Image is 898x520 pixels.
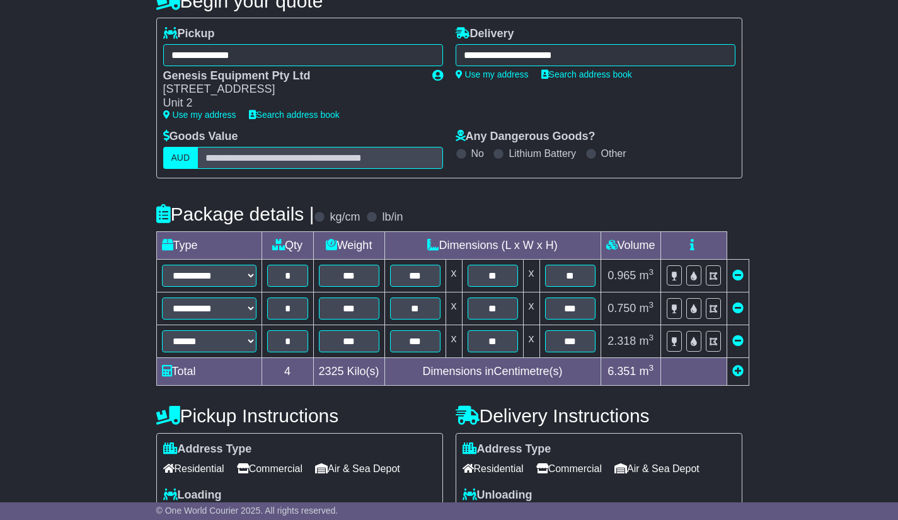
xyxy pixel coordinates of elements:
label: Delivery [456,27,514,41]
span: 2.318 [607,335,636,347]
td: Dimensions in Centimetre(s) [384,357,601,385]
h4: Pickup Instructions [156,405,443,426]
label: No [471,147,484,159]
label: Goods Value [163,130,238,144]
span: m [639,335,653,347]
td: 4 [262,357,313,385]
span: 0.965 [607,269,636,282]
td: Kilo(s) [313,357,384,385]
a: Use my address [163,110,236,120]
span: Residential [163,459,224,478]
td: Weight [313,231,384,259]
td: x [446,325,462,357]
td: Type [156,231,262,259]
div: [STREET_ADDRESS] [163,83,420,96]
label: Lithium Battery [509,147,576,159]
label: Address Type [163,442,252,456]
h4: Package details | [156,204,314,224]
td: Dimensions (L x W x H) [384,231,601,259]
label: lb/in [382,211,403,224]
label: Any Dangerous Goods? [456,130,596,144]
h4: Delivery Instructions [456,405,742,426]
a: Remove this item [732,269,744,282]
span: Air & Sea Depot [614,459,699,478]
label: Loading [163,488,222,502]
sup: 3 [648,300,653,309]
span: Air & Sea Depot [315,459,400,478]
a: Search address book [541,69,632,79]
sup: 3 [648,333,653,342]
label: AUD [163,147,199,169]
span: Residential [463,459,524,478]
span: m [639,365,653,378]
td: Total [156,357,262,385]
label: Other [601,147,626,159]
div: Genesis Equipment Pty Ltd [163,69,420,83]
td: x [446,259,462,292]
span: Commercial [536,459,602,478]
a: Remove this item [732,302,744,315]
a: Add new item [732,365,744,378]
span: m [639,302,653,315]
span: 6.351 [607,365,636,378]
span: Commercial [237,459,302,478]
div: Unit 2 [163,96,420,110]
td: x [446,292,462,325]
td: x [523,259,539,292]
td: Volume [601,231,660,259]
span: 2325 [319,365,344,378]
label: Address Type [463,442,551,456]
span: 0.750 [607,302,636,315]
span: m [639,269,653,282]
label: Unloading [463,488,532,502]
sup: 3 [648,363,653,373]
td: Qty [262,231,313,259]
sup: 3 [648,267,653,277]
a: Use my address [456,69,529,79]
td: x [523,292,539,325]
a: Remove this item [732,335,744,347]
span: © One World Courier 2025. All rights reserved. [156,506,338,516]
label: Pickup [163,27,215,41]
a: Search address book [249,110,340,120]
td: x [523,325,539,357]
label: kg/cm [330,211,360,224]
